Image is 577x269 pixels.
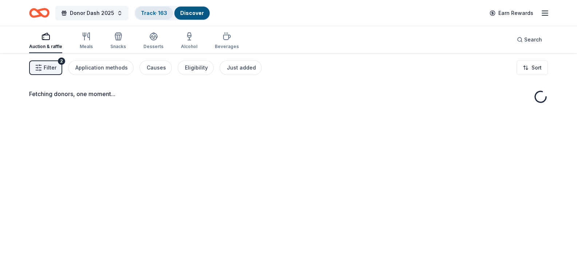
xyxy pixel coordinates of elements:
[29,90,548,98] div: Fetching donors, one moment...
[29,4,50,21] a: Home
[181,29,197,53] button: Alcohol
[181,44,197,50] div: Alcohol
[524,35,542,44] span: Search
[29,60,62,75] button: Filter2
[215,44,239,50] div: Beverages
[110,29,126,53] button: Snacks
[531,63,542,72] span: Sort
[178,60,214,75] button: Eligibility
[29,29,62,53] button: Auction & raffle
[80,29,93,53] button: Meals
[511,32,548,47] button: Search
[143,44,163,50] div: Desserts
[485,7,538,20] a: Earn Rewards
[29,44,62,50] div: Auction & raffle
[215,29,239,53] button: Beverages
[139,60,172,75] button: Causes
[143,29,163,53] button: Desserts
[68,60,134,75] button: Application methods
[141,10,167,16] a: Track· 163
[58,58,65,65] div: 2
[147,63,166,72] div: Causes
[55,6,129,20] button: Donor Dash 2025
[75,63,128,72] div: Application methods
[185,63,208,72] div: Eligibility
[110,44,126,50] div: Snacks
[180,10,204,16] a: Discover
[44,63,56,72] span: Filter
[220,60,262,75] button: Just added
[80,44,93,50] div: Meals
[517,60,548,75] button: Sort
[70,9,114,17] span: Donor Dash 2025
[227,63,256,72] div: Just added
[134,6,210,20] button: Track· 163Discover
